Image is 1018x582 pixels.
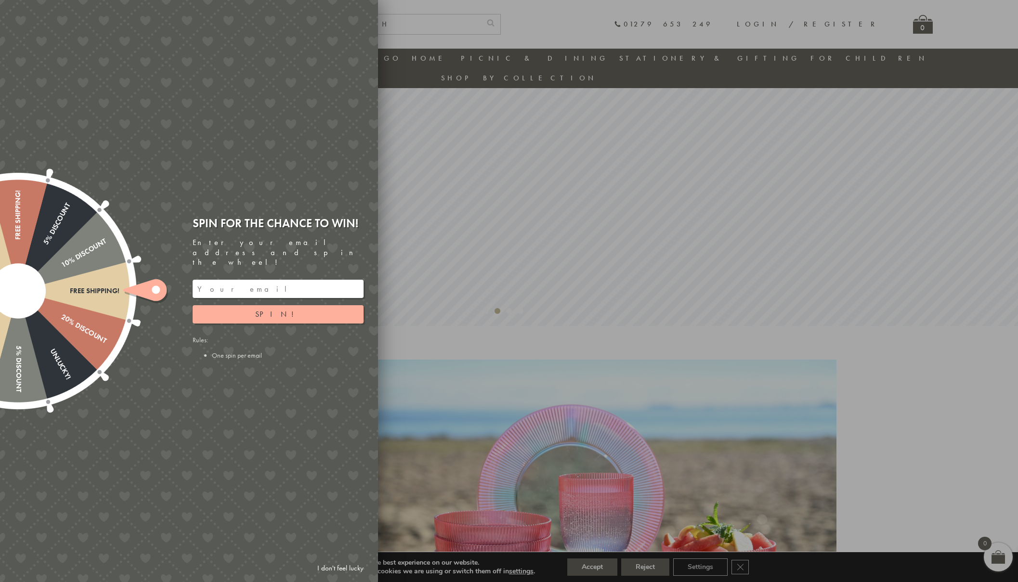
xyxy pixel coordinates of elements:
button: Spin! [193,305,364,323]
div: Unlucky! [14,289,72,380]
div: Spin for the chance to win! [193,216,364,231]
a: I don't feel lucky [313,559,368,577]
div: Free shipping! [14,190,22,291]
div: Free shipping! [18,287,119,295]
span: Spin! [255,309,301,319]
div: Enter your email address and spin the wheel! [193,238,364,268]
div: 20% Discount [16,287,107,345]
div: 5% Discount [14,291,22,392]
div: 10% Discount [16,237,107,295]
input: Your email [193,280,364,298]
div: 5% Discount [14,201,72,293]
li: One spin per email [212,351,364,360]
div: Rules: [193,336,364,360]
